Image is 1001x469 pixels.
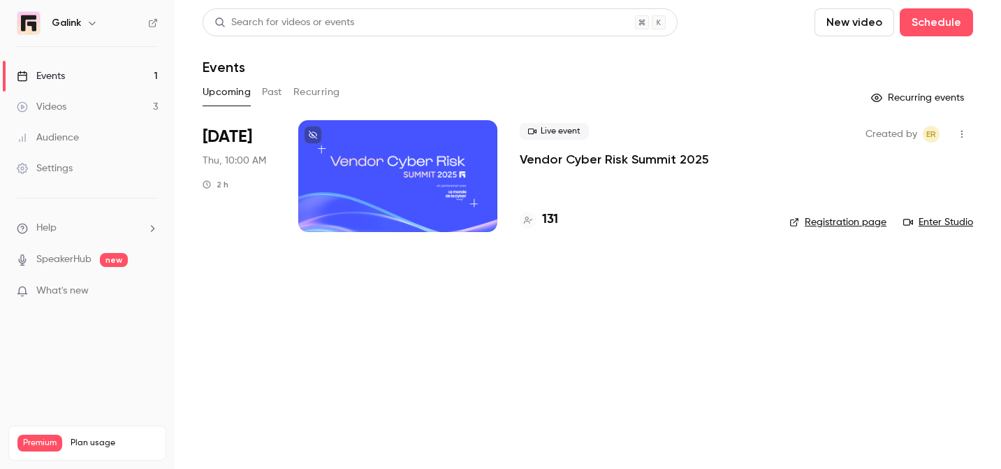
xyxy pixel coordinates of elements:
[36,284,89,298] span: What's new
[203,120,276,232] div: Oct 2 Thu, 10:00 AM (Europe/Paris)
[903,215,973,229] a: Enter Studio
[203,126,252,148] span: [DATE]
[789,215,886,229] a: Registration page
[900,8,973,36] button: Schedule
[520,151,709,168] a: Vendor Cyber Risk Summit 2025
[17,100,66,114] div: Videos
[141,285,158,298] iframe: Noticeable Trigger
[203,81,251,103] button: Upcoming
[262,81,282,103] button: Past
[36,252,92,267] a: SpeakerHub
[52,16,81,30] h6: Galink
[203,154,266,168] span: Thu, 10:00 AM
[520,123,589,140] span: Live event
[814,8,894,36] button: New video
[214,15,354,30] div: Search for videos or events
[17,161,73,175] div: Settings
[71,438,157,449] span: Plan usage
[520,210,558,229] a: 131
[17,435,62,452] span: Premium
[926,126,936,143] span: ER
[17,69,65,83] div: Events
[203,179,228,190] div: 2 h
[865,126,917,143] span: Created by
[17,12,40,34] img: Galink
[36,221,57,236] span: Help
[923,126,940,143] span: Etienne Retout
[293,81,340,103] button: Recurring
[100,253,128,267] span: new
[17,131,79,145] div: Audience
[542,210,558,229] h4: 131
[865,87,973,109] button: Recurring events
[203,59,245,75] h1: Events
[17,221,158,236] li: help-dropdown-opener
